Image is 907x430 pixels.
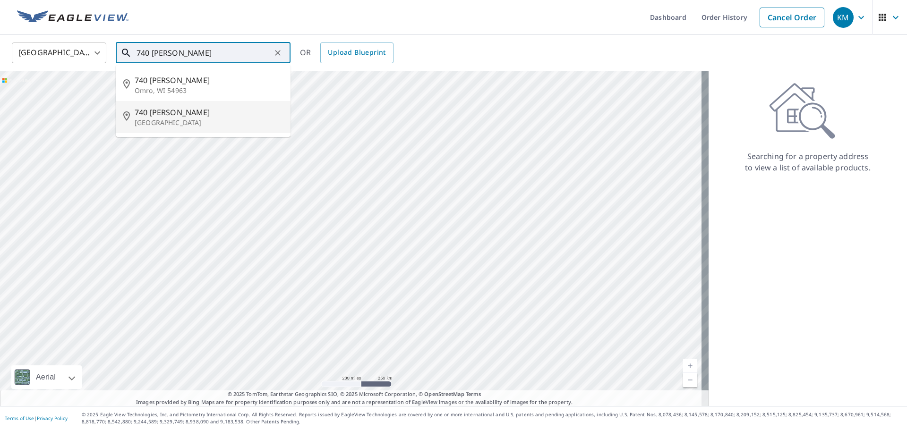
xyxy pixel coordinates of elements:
p: Omro, WI 54963 [135,86,283,95]
p: | [5,415,68,421]
span: © 2025 TomTom, Earthstar Geographics SIO, © 2025 Microsoft Corporation, © [228,390,481,398]
div: OR [300,42,394,63]
div: Aerial [11,365,82,389]
div: [GEOGRAPHIC_DATA] [12,40,106,66]
button: Clear [271,46,284,59]
p: Searching for a property address to view a list of available products. [744,151,871,173]
a: OpenStreetMap [424,390,464,397]
p: © 2025 Eagle View Technologies, Inc. and Pictometry International Corp. All Rights Reserved. Repo... [82,411,902,425]
span: 740 [PERSON_NAME] [135,107,283,118]
input: Search by address or latitude-longitude [137,40,271,66]
span: Upload Blueprint [328,47,385,59]
a: Upload Blueprint [320,42,393,63]
span: 740 [PERSON_NAME] [135,75,283,86]
div: KM [833,7,854,28]
img: EV Logo [17,10,128,25]
a: Terms of Use [5,415,34,422]
a: Terms [466,390,481,397]
div: Aerial [33,365,59,389]
a: Current Level 5, Zoom In [683,359,697,373]
a: Cancel Order [760,8,824,27]
p: [GEOGRAPHIC_DATA] [135,118,283,127]
a: Current Level 5, Zoom Out [683,373,697,387]
a: Privacy Policy [37,415,68,422]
